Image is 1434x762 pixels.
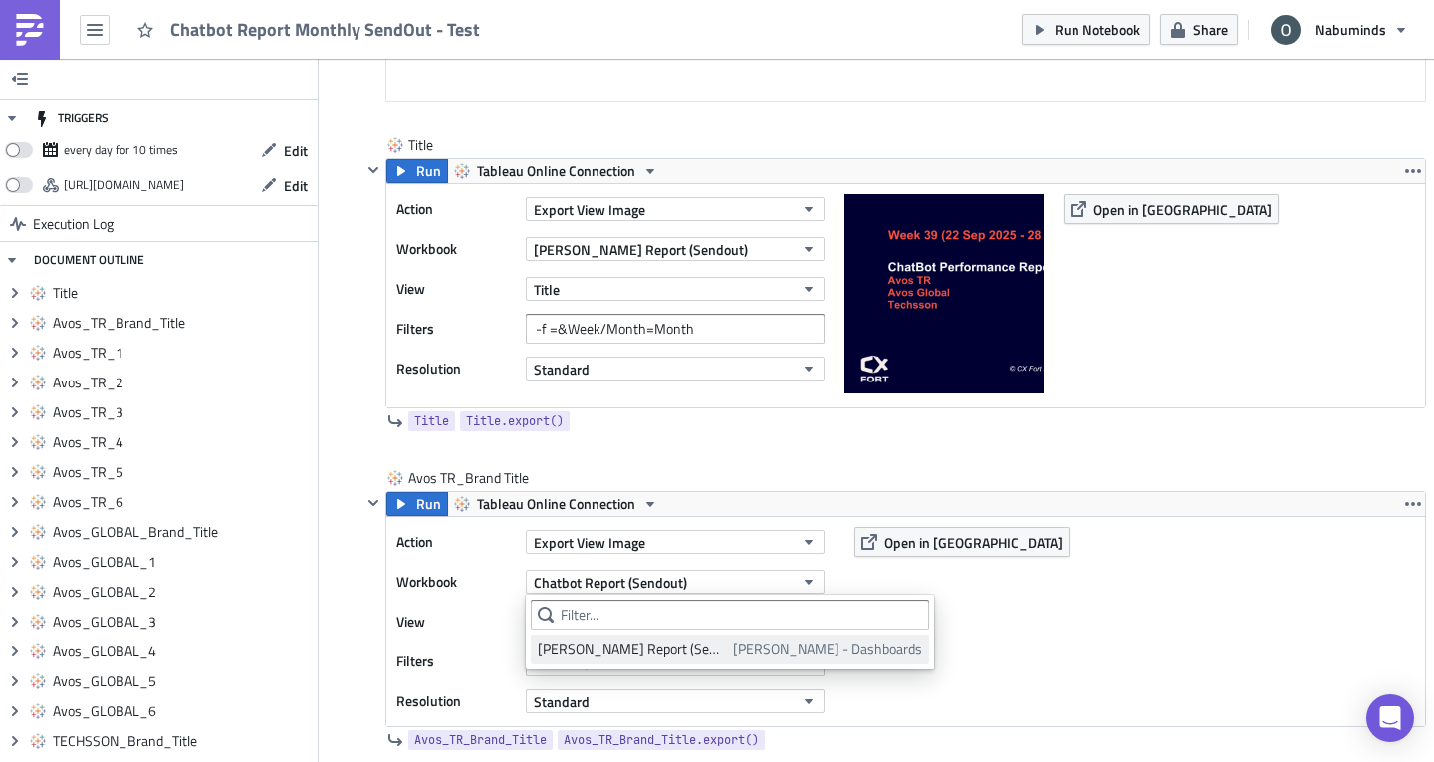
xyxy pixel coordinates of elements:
[447,492,665,516] button: Tableau Online Connection
[460,411,570,431] a: Title.export()
[396,646,516,676] label: Filters
[171,91,513,118] span: Business Intelligence Reports
[64,135,178,165] div: every day for 10 times
[564,730,759,750] span: Avos_TR_Brand_Title.export()
[531,600,929,630] input: Filter...
[8,8,1031,24] body: Rich Text Area. Press ALT-0 for help.
[396,607,516,636] label: View
[534,359,590,380] span: Standard
[8,16,199,34] strong: 1) Fetch Tableau content
[53,403,313,421] span: Avos_TR_3
[526,357,825,381] button: Standard
[416,159,441,183] span: Run
[534,279,560,300] span: Title
[844,194,1044,393] img: View Image
[396,527,516,557] label: Action
[534,532,645,553] span: Export View Image
[53,672,313,690] span: Avos_GLOBAL_5
[526,314,825,344] input: Filter1=Value1&...
[53,284,313,302] span: Title
[284,175,308,196] span: Edit
[34,242,144,278] div: DOCUMENT OUTLINE
[396,354,516,383] label: Resolution
[884,532,1063,553] span: Open in [GEOGRAPHIC_DATA]
[854,527,1070,557] button: Open in [GEOGRAPHIC_DATA]
[53,463,313,481] span: Avos_TR_5
[251,170,318,201] button: Edit
[447,159,665,183] button: Tableau Online Connection
[1093,199,1272,220] span: Open in [GEOGRAPHIC_DATA]
[408,135,488,155] span: Title
[414,730,547,750] span: Avos_TR_Brand_Title
[538,639,726,659] div: [PERSON_NAME] Report (Sendout)
[251,135,318,166] button: Edit
[416,492,441,516] span: Run
[466,411,564,431] span: Title.export()
[53,314,313,332] span: Avos_TR_Brand_Title
[408,468,531,488] span: Avos TR_Brand Title
[1193,19,1228,40] span: Share
[408,411,455,431] a: Title
[33,206,114,242] span: Execution Log
[396,234,516,264] label: Workbook
[53,523,313,541] span: Avos_GLOBAL_Brand_Title
[8,16,1031,35] h3: 2) Create your Email and use Tableau content as attachment
[53,433,313,451] span: Avos_TR_4
[1269,13,1303,47] img: Avatar
[1160,14,1238,45] button: Share
[1055,19,1140,40] span: Run Notebook
[396,686,516,716] label: Resolution
[171,119,375,135] span: Chatbot Performance Report
[526,570,825,594] button: Chatbot Report (Sendout)
[1259,8,1419,52] button: Nabuminds
[396,194,516,224] label: Action
[53,642,313,660] span: Avos_GLOBAL_4
[64,170,184,200] div: https://pushmetrics.io/api/v1/report/2joyKj0LDq/webhook?token=637c4de358d147ecb9e158ec35793f0d
[396,567,516,597] label: Workbook
[526,237,825,261] button: [PERSON_NAME] Report (Sendout)
[396,314,516,344] label: Filters
[34,100,109,135] div: TRIGGERS
[558,730,765,750] a: Avos_TR_Brand_Title.export()
[8,16,1031,35] body: Rich Text Area. Press ALT-0 for help.
[534,572,687,593] span: Chatbot Report (Sendout)
[1064,194,1279,224] button: Open in [GEOGRAPHIC_DATA]
[361,491,385,515] button: Hide content
[53,732,313,750] span: TECHSSON_Brand_Title
[53,702,313,720] span: Avos_GLOBAL_6
[53,553,313,571] span: Avos_GLOBAL_1
[477,492,635,516] span: Tableau Online Connection
[1022,14,1150,45] button: Run Notebook
[170,17,482,43] span: Chatbot Report Monthly SendOut - Test
[526,689,825,713] button: Standard
[53,493,313,511] span: Avos_TR_6
[53,613,313,631] span: Avos_GLOBAL_3
[284,140,308,161] span: Edit
[408,730,553,750] a: Avos_TR_Brand_Title
[526,277,825,301] button: Title
[396,274,516,304] label: View
[534,691,590,712] span: Standard
[53,583,313,601] span: Avos_GLOBAL_2
[526,530,825,554] button: Export View Image
[526,197,825,221] button: Export View Image
[414,411,449,431] span: Title
[361,158,385,182] button: Hide content
[53,344,313,362] span: Avos_TR_1
[1315,19,1386,40] span: Nabuminds
[1366,694,1414,742] div: Open Intercom Messenger
[8,8,1031,24] p: Chatbot Report Monthly SendOut
[534,239,748,260] span: [PERSON_NAME] Report (Sendout)
[386,159,448,183] button: Run
[386,492,448,516] button: Run
[53,374,313,391] span: Avos_TR_2
[733,639,922,659] span: [PERSON_NAME] - Dashboards
[477,159,635,183] span: Tableau Online Connection
[14,14,46,46] img: PushMetrics
[534,199,645,220] span: Export View Image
